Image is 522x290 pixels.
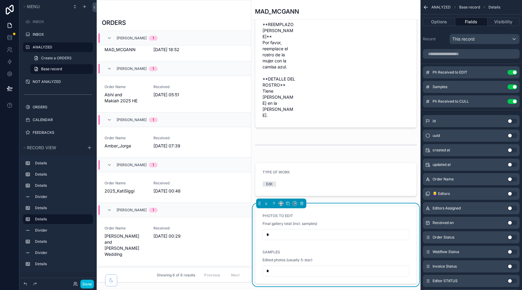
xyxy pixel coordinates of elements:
[105,92,146,104] span: Abhi and Makiah 2025 HE
[30,64,93,74] a: Base record
[153,143,195,149] span: [DATE] 07:39
[153,84,195,89] span: Received
[153,36,154,41] div: 1
[153,66,154,71] div: 1
[153,233,195,239] span: [DATE] 00:29
[153,181,195,186] span: Received
[423,18,455,26] button: Options
[33,105,89,110] label: ORDERS
[30,53,93,63] a: Create a ORDERS
[35,239,88,244] label: Details
[33,79,89,84] label: NOT ANALYZED
[22,143,83,152] button: Record view
[105,226,146,231] span: Order Name
[41,56,72,61] span: Create a ORDERS
[433,133,440,138] span: uuid
[33,130,89,135] label: FEEDBACKS
[105,188,146,194] span: 2025_KatiSiggi
[33,45,89,50] label: ANALYZED
[488,5,500,10] span: Details
[153,136,195,140] span: Received
[35,206,88,210] label: Details
[433,148,450,153] span: created at
[97,172,251,203] a: Order Name2025_KatiSiggiReceived[DATE] 00:48
[41,67,62,71] span: Base record
[33,117,89,122] label: CALENDAR
[105,47,146,53] span: MAD_MCGANN
[153,208,154,213] div: 1
[433,162,451,167] span: updated at
[97,127,251,158] a: Order NameAmber_JorgeReceived[DATE] 07:39
[433,119,436,124] span: id
[105,136,146,140] span: Order Name
[117,36,147,41] span: [PERSON_NAME]
[117,208,147,213] span: [PERSON_NAME]
[433,99,469,104] span: Ph Received to CULL
[153,163,154,167] div: 1
[449,34,520,44] button: This record
[433,235,454,240] span: Order Status
[19,156,97,272] div: scrollable content
[263,258,312,262] span: Edited photos (usually 5-star)
[22,2,69,11] button: Menu
[459,5,480,10] span: Base record
[488,18,520,26] button: Visibility
[431,5,451,10] span: ANALYZED
[97,76,251,113] a: Order NameAbhi and Makiah 2025 HEReceived[DATE] 05:51
[117,66,147,71] span: [PERSON_NAME]
[433,278,458,283] span: Editor STATUS
[433,264,457,269] span: Invoice Status
[433,191,450,196] span: 👱‍♀️ Editors
[157,273,195,278] span: Showing 6 of 6 results
[35,217,88,222] label: Details
[263,250,280,254] span: SAMPLES
[105,84,146,89] span: Order Name
[105,181,146,186] span: Order Name
[423,37,447,41] label: Record
[117,163,147,167] span: [PERSON_NAME]
[102,18,126,27] h1: ORDERS
[35,262,88,266] label: Details
[153,188,195,194] span: [DATE] 00:48
[153,47,195,53] span: [DATE] 18:52
[33,19,89,24] label: INBOX
[35,172,88,177] label: Details
[433,220,454,225] span: Received on
[255,7,299,16] h1: MAD_MCGANN
[153,117,154,122] div: 1
[97,31,251,61] a: Order NameMAD_MCGANNReceived[DATE] 18:52
[97,217,251,266] a: Order Name[PERSON_NAME] and [PERSON_NAME] WeddingReceived[DATE] 00:29
[433,206,461,211] span: Editors Assigned
[33,32,89,37] label: INBOX
[35,228,88,233] label: Divider
[263,221,317,226] span: Final gallery total (incl. samples)
[105,233,146,257] span: [PERSON_NAME] and [PERSON_NAME] Wedding
[117,117,147,122] span: [PERSON_NAME]
[455,18,487,26] button: Fields
[35,194,88,199] label: Divider
[433,177,454,182] span: Order Name
[153,226,195,231] span: Received
[263,213,293,218] span: PHOTOS TO EDIT
[27,4,40,9] span: Menu
[433,84,447,89] span: Samples
[433,70,467,75] span: Ph Received to EDIT
[153,92,195,98] span: [DATE] 05:51
[105,143,146,149] span: Amber_Jorge
[27,145,56,150] span: Record view
[35,183,88,188] label: Details
[433,249,459,254] span: Webflow Status
[80,280,94,288] button: Done
[35,250,88,255] label: Divider
[35,161,88,166] label: Details
[452,36,475,42] span: This record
